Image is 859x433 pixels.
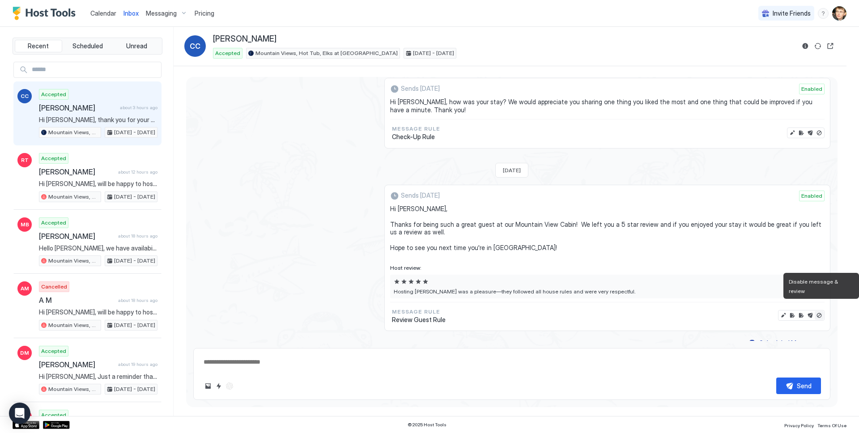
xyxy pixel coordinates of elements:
span: AM [21,284,29,293]
button: Disable message [815,128,824,137]
span: Hi [PERSON_NAME], Thanks for being such a great guest at our Mountain View Cabin! We left you a 5... [390,205,825,252]
span: Mountain Views, Hot Tub, Elks at [GEOGRAPHIC_DATA] [48,193,99,201]
button: Edit message [788,128,797,137]
span: Disable message & review [789,278,839,294]
span: Hello [PERSON_NAME], we have availability before your reservation, and we can offer you an extra ... [39,244,157,252]
span: CC [21,92,29,100]
span: A M [39,296,115,305]
button: Edit rule [797,128,806,137]
span: [DATE] - [DATE] [114,193,155,201]
div: menu [818,8,829,19]
span: Host review: [390,264,825,271]
span: Message Rule [392,308,446,316]
a: Host Tools Logo [13,7,80,20]
div: tab-group [13,38,162,55]
span: Invite Friends [773,9,811,17]
span: [DATE] [503,167,521,174]
button: Upload image [203,381,213,391]
button: Quick reply [213,381,224,391]
span: Pricing [195,9,214,17]
span: about 18 hours ago [118,297,157,303]
span: Enabled [801,85,822,93]
span: [DATE] - [DATE] [413,49,454,57]
span: RT [21,156,29,164]
span: Calendar [90,9,116,17]
span: about 12 hours ago [118,169,157,175]
span: Hi [PERSON_NAME], will be happy to host you at our Mountain View Cabin! We will provide you the d... [39,180,157,188]
button: Send [776,378,821,394]
span: Hi [PERSON_NAME], how was your stay? We would appreciate you sharing one thing you liked the most... [390,98,825,114]
span: Mountain Views, Hot Tub, Elks at [GEOGRAPHIC_DATA] [48,385,99,393]
span: © 2025 Host Tools [408,422,447,428]
button: Recent [15,40,62,52]
span: Terms Of Use [817,423,846,428]
span: Accepted [41,411,66,419]
a: Terms Of Use [817,420,846,429]
a: App Store [13,421,39,429]
span: [DATE] - [DATE] [114,257,155,265]
button: Edit message [779,311,788,320]
span: Hi [PERSON_NAME], thank you for your message. We actually had heavy rains overnight, and the air ... [39,116,157,124]
span: [PERSON_NAME] [39,232,115,241]
button: Open reservation [825,41,836,51]
span: Recent [28,42,49,50]
span: Messaging [146,9,177,17]
span: [PERSON_NAME] [39,360,115,369]
span: Unread [126,42,147,50]
span: Accepted [41,90,66,98]
button: Disable message & review [815,311,824,320]
button: Unread [113,40,160,52]
button: Reservation information [800,41,811,51]
div: Open Intercom Messenger [9,403,30,424]
span: Check-Up Rule [392,133,440,141]
span: Accepted [41,219,66,227]
button: Sync reservation [812,41,823,51]
span: Message Rule [392,125,440,133]
span: Sends [DATE] [401,85,440,93]
span: Mountain Views, Hot Tub, Elks at [GEOGRAPHIC_DATA] [48,257,99,265]
span: Accepted [215,49,240,57]
button: Send now [806,128,815,137]
a: Privacy Policy [784,420,814,429]
div: Send [797,381,812,391]
span: Mountain Views, Hot Tub, Elks at [GEOGRAPHIC_DATA] [255,49,398,57]
div: User profile [832,6,846,21]
button: Scheduled [64,40,111,52]
span: Inbox [123,9,139,17]
span: Privacy Policy [784,423,814,428]
span: Scheduled [72,42,103,50]
div: Scheduled Messages [759,338,820,348]
span: [PERSON_NAME] [39,167,115,176]
span: Hi [PERSON_NAME], will be happy to host you at our Mountain View Cabin! We will provide you the d... [39,308,157,316]
span: about 3 hours ago [120,105,157,110]
button: Edit review [788,311,797,320]
span: MB [21,221,29,229]
input: Input Field [28,62,161,77]
span: Mountain Views, Hot Tub, Elks at [GEOGRAPHIC_DATA] [48,128,99,136]
button: Edit rule [797,311,806,320]
button: Scheduled Messages [747,337,830,349]
button: Send now [806,311,815,320]
span: Hosting [PERSON_NAME] was a pleasure—they followed all house rules and were very respectful. [394,288,821,295]
span: Sends [DATE] [401,191,440,200]
span: Accepted [41,347,66,355]
span: Accepted [41,154,66,162]
span: Mountain Views, Hot Tub, Elks at [GEOGRAPHIC_DATA] [48,321,99,329]
span: [PERSON_NAME] [39,103,116,112]
a: Inbox [123,8,139,18]
span: Cancelled [41,283,67,291]
span: Enabled [801,192,822,200]
span: about 18 hours ago [118,233,157,239]
span: [PERSON_NAME] [213,34,276,44]
span: about 19 hours ago [118,361,157,367]
a: Google Play Store [43,421,70,429]
span: [DATE] - [DATE] [114,321,155,329]
span: Review Guest Rule [392,316,446,324]
span: [DATE] - [DATE] [114,385,155,393]
span: CC [190,41,200,51]
span: Hi [PERSON_NAME], Just a reminder that your check-out is [DATE] at 11AM. When you are ready to le... [39,373,157,381]
span: DM [20,349,29,357]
